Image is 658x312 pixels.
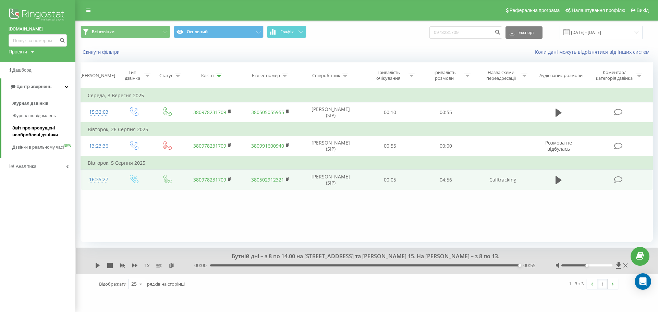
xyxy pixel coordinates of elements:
[251,142,284,149] a: 380991600940
[597,279,608,289] a: 1
[9,26,67,33] a: [DOMAIN_NAME]
[585,264,588,267] div: Accessibility label
[88,105,110,119] div: 15:32:03
[429,26,502,39] input: Пошук за номером
[174,26,264,38] button: Основний
[12,112,56,119] span: Журнал повідомлень
[251,176,284,183] a: 380502912321
[523,262,536,269] span: 00:55
[88,173,110,186] div: 16:35:27
[81,26,170,38] button: Всі дзвінки
[131,280,137,287] div: 25
[12,144,64,151] span: Дзвінки в реальному часі
[483,70,520,81] div: Назва схеми переадресації
[16,84,51,89] span: Центр звернень
[594,70,634,81] div: Коментар/категорія дзвінка
[505,26,543,39] button: Експорт
[16,164,36,169] span: Аналiтика
[300,170,362,190] td: [PERSON_NAME] (SIP)
[418,136,474,156] td: 00:00
[637,8,649,13] span: Вихід
[418,170,474,190] td: 04:56
[12,67,32,73] span: Дашборд
[81,156,653,170] td: Вівторок, 5 Серпня 2025
[267,26,306,38] button: Графік
[362,136,418,156] td: 00:55
[88,139,110,153] div: 13:23:36
[12,125,72,138] span: Звіт про пропущені необроблені дзвінки
[12,141,75,153] a: Дзвінки в реальному часіNEW
[81,73,115,78] div: [PERSON_NAME]
[300,136,362,156] td: [PERSON_NAME] (SIP)
[519,264,521,267] div: Accessibility label
[510,8,560,13] span: Реферальна програма
[362,170,418,190] td: 00:05
[12,97,75,110] a: Журнал дзвінків
[194,262,210,269] span: 00:00
[201,73,214,78] div: Клієнт
[123,70,143,81] div: Тип дзвінка
[12,122,75,141] a: Звіт про пропущені необроблені дзвінки
[474,170,532,190] td: Calltracking
[362,102,418,123] td: 00:10
[635,273,651,290] div: Open Intercom Messenger
[252,73,280,78] div: Бізнес номер
[92,29,114,35] span: Всі дзвінки
[426,70,463,81] div: Тривалість розмови
[418,102,474,123] td: 00:55
[1,78,75,95] a: Центр звернень
[251,109,284,115] a: 380505055955
[159,73,173,78] div: Статус
[99,281,126,287] span: Відображати
[300,102,362,123] td: [PERSON_NAME] (SIP)
[9,48,27,55] div: Проекти
[12,100,49,107] span: Журнал дзвінків
[9,34,67,47] input: Пошук за номером
[370,70,407,81] div: Тривалість очікування
[193,109,226,115] a: 380978231709
[144,262,149,269] span: 1 x
[193,176,226,183] a: 380978231709
[572,8,625,13] span: Налаштування профілю
[312,73,340,78] div: Співробітник
[81,89,653,102] td: Середа, 3 Вересня 2025
[539,73,583,78] div: Аудіозапис розмови
[81,123,653,136] td: Вівторок, 26 Серпня 2025
[9,7,67,24] img: Ringostat logo
[280,29,294,34] span: Графік
[545,139,572,152] span: Розмова не відбулась
[147,281,185,287] span: рядків на сторінці
[535,49,653,55] a: Коли дані можуть відрізнятися вiд інших систем
[148,253,576,260] div: Бутній дні – з 8 по 14.00 на [STREET_ADDRESS] та [PERSON_NAME] 15. На [PERSON_NAME] – з 8 по 13.
[12,110,75,122] a: Журнал повідомлень
[81,49,123,55] button: Скинути фільтри
[193,142,226,149] a: 380978231709
[569,280,584,287] div: 1 - 3 з 3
